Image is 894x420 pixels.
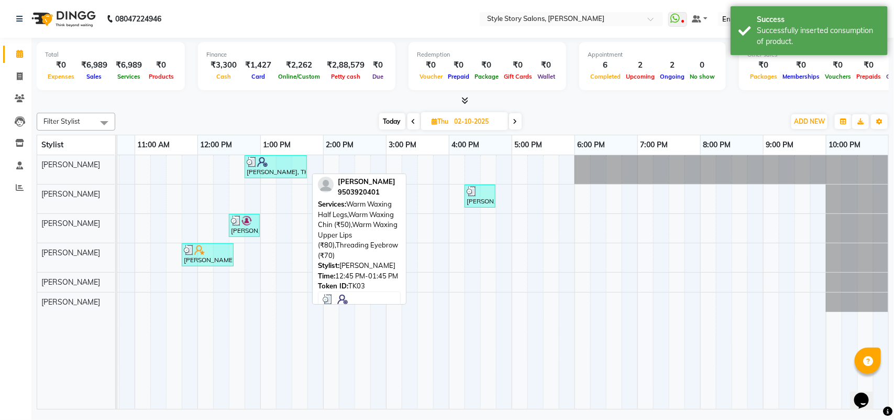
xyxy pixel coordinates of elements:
[501,73,535,80] span: Gift Cards
[588,59,623,71] div: 6
[318,261,401,271] div: [PERSON_NAME]
[41,140,63,149] span: Stylist
[535,59,558,71] div: ₹0
[45,73,77,80] span: Expenses
[445,73,472,80] span: Prepaid
[84,73,105,80] span: Sales
[198,137,235,153] a: 12:00 PM
[146,59,176,71] div: ₹0
[77,59,112,71] div: ₹6,989
[115,4,161,34] b: 08047224946
[318,261,339,270] span: Stylist:
[588,73,623,80] span: Completed
[45,59,77,71] div: ₹0
[451,114,504,130] input: 2025-10-02
[41,277,100,287] span: [PERSON_NAME]
[370,73,386,80] span: Due
[429,117,451,125] span: Thu
[780,73,822,80] span: Memberships
[318,271,401,282] div: 12:45 PM-01:45 PM
[41,297,100,307] span: [PERSON_NAME]
[822,73,854,80] span: Vouchers
[275,73,323,80] span: Online/Custom
[417,73,445,80] span: Voucher
[115,73,143,80] span: Services
[472,73,501,80] span: Package
[535,73,558,80] span: Wallet
[472,59,501,71] div: ₹0
[757,25,880,47] div: Successfully inserted consumption of product.
[687,73,718,80] span: No show
[318,282,348,290] span: Token ID:
[275,59,323,71] div: ₹2,262
[764,137,797,153] a: 9:00 PM
[318,200,398,260] span: Warm Waxing Half Legs,Warm Waxing Chin (₹50),Warm Waxing Upper Lips (₹80),Threading Eyebrow (₹70)
[318,272,335,280] span: Time:
[850,378,884,410] iframe: chat widget
[747,73,780,80] span: Packages
[112,59,146,71] div: ₹6,989
[323,59,369,71] div: ₹2,88,579
[146,73,176,80] span: Products
[387,137,420,153] a: 3:00 PM
[854,59,884,71] div: ₹0
[575,137,608,153] a: 6:00 PM
[822,59,854,71] div: ₹0
[183,245,233,265] div: [PERSON_NAME], TK02, 11:45 AM-12:35 PM, Hair Cut - Expert - [DEMOGRAPHIC_DATA],[PERSON_NAME] Styl...
[701,137,734,153] a: 8:00 PM
[135,137,173,153] a: 11:00 AM
[318,200,346,208] span: Services:
[206,50,387,59] div: Finance
[826,137,864,153] a: 10:00 PM
[338,177,395,186] span: [PERSON_NAME]
[246,157,306,177] div: [PERSON_NAME], TK03, 12:45 PM-01:45 PM, Warm Waxing Half Legs,Warm Waxing Chin (₹50),Warm Waxing ...
[445,59,472,71] div: ₹0
[623,59,657,71] div: 2
[241,59,275,71] div: ₹1,427
[780,59,822,71] div: ₹0
[27,4,98,34] img: logo
[657,73,687,80] span: Ongoing
[747,59,780,71] div: ₹0
[318,177,334,192] img: profile
[687,59,718,71] div: 0
[854,73,884,80] span: Prepaids
[318,281,401,292] div: TK03
[638,137,671,153] a: 7:00 PM
[41,160,100,169] span: [PERSON_NAME]
[379,113,405,130] span: Today
[338,187,395,198] div: 9503920401
[206,59,241,71] div: ₹3,300
[791,114,827,129] button: ADD NEW
[588,50,718,59] div: Appointment
[41,189,100,199] span: [PERSON_NAME]
[657,59,687,71] div: 2
[324,137,357,153] a: 2:00 PM
[41,248,100,257] span: [PERSON_NAME]
[249,73,268,80] span: Card
[328,73,363,80] span: Petty cash
[230,216,259,235] div: [PERSON_NAME], TK04, 12:30 PM-01:00 PM, Hair Cut - Master - [DEMOGRAPHIC_DATA]
[512,137,545,153] a: 5:00 PM
[41,219,100,228] span: [PERSON_NAME]
[45,50,176,59] div: Total
[449,137,482,153] a: 4:00 PM
[43,117,80,125] span: Filter Stylist
[214,73,234,80] span: Cash
[794,117,825,125] span: ADD NEW
[466,186,494,206] div: [PERSON_NAME], TK01, 04:15 PM-04:45 PM, [PERSON_NAME] Shaving
[369,59,387,71] div: ₹0
[501,59,535,71] div: ₹0
[261,137,294,153] a: 1:00 PM
[417,59,445,71] div: ₹0
[757,14,880,25] div: Success
[623,73,657,80] span: Upcoming
[417,50,558,59] div: Redemption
